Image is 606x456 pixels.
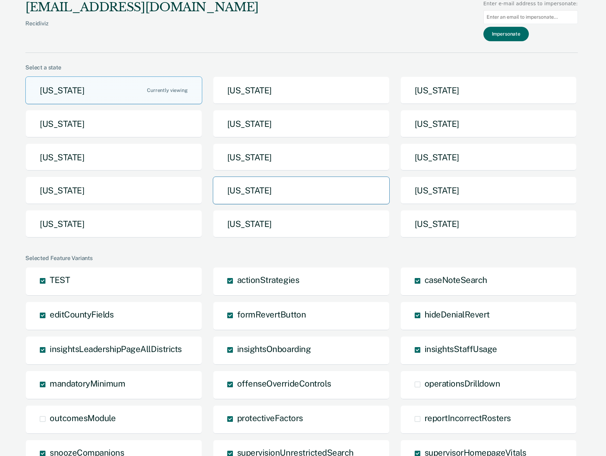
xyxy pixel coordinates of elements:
span: formRevertButton [237,309,306,319]
button: [US_STATE] [400,143,577,171]
button: [US_STATE] [213,76,390,104]
button: [US_STATE] [25,210,202,238]
span: editCountyFields [50,309,113,319]
span: operationsDrilldown [425,378,500,388]
button: Impersonate [483,27,529,41]
span: insightsStaffUsage [425,344,497,354]
span: insightsLeadershipPageAllDistricts [50,344,182,354]
button: [US_STATE] [213,110,390,138]
div: Select a state [25,64,578,71]
button: [US_STATE] [400,110,577,138]
div: Recidiviz [25,20,259,38]
button: [US_STATE] [25,143,202,171]
button: [US_STATE] [400,76,577,104]
button: [US_STATE] [213,143,390,171]
button: [US_STATE] [400,177,577,204]
button: [US_STATE] [25,177,202,204]
span: protectiveFactors [237,413,303,423]
button: [US_STATE] [400,210,577,238]
button: [US_STATE] [25,76,202,104]
div: Selected Feature Variants [25,255,578,261]
span: actionStrategies [237,275,299,285]
button: [US_STATE] [213,210,390,238]
span: outcomesModule [50,413,116,423]
span: caseNoteSearch [425,275,487,285]
input: Enter an email to impersonate... [483,10,578,24]
span: reportIncorrectRosters [425,413,511,423]
span: offenseOverrideControls [237,378,331,388]
button: [US_STATE] [25,110,202,138]
span: TEST [50,275,70,285]
span: insightsOnboarding [237,344,311,354]
button: [US_STATE] [213,177,390,204]
span: mandatoryMinimum [50,378,125,388]
span: hideDenialRevert [425,309,490,319]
